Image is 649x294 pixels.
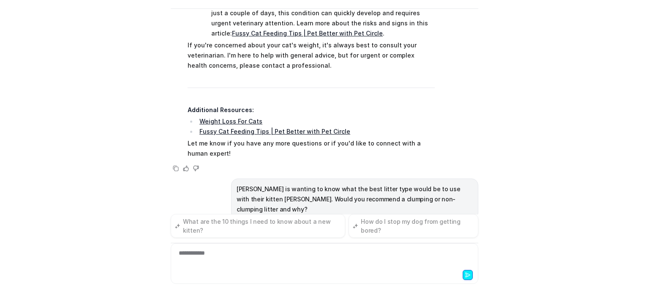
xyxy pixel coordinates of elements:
[237,184,473,214] p: [PERSON_NAME] is wanting to know what the best litter type would be to use with their kitten [PER...
[188,138,435,159] p: Let me know if you have any more questions or if you'd like to connect with a human expert!
[199,118,262,125] a: Weight Loss For Cats
[232,30,383,37] a: Fussy Cat Feeding Tips | Pet Better with Pet Circle
[171,214,345,238] button: What are the 10 things I need to know about a new kitten?
[188,40,435,71] p: If you're concerned about your cat's weight, it's always best to consult your veterinarian. I'm h...
[349,214,478,238] button: How do I stop my dog from getting bored?
[199,128,350,135] a: Fussy Cat Feeding Tips | Pet Better with Pet Circle
[188,106,254,113] strong: Additional Resources:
